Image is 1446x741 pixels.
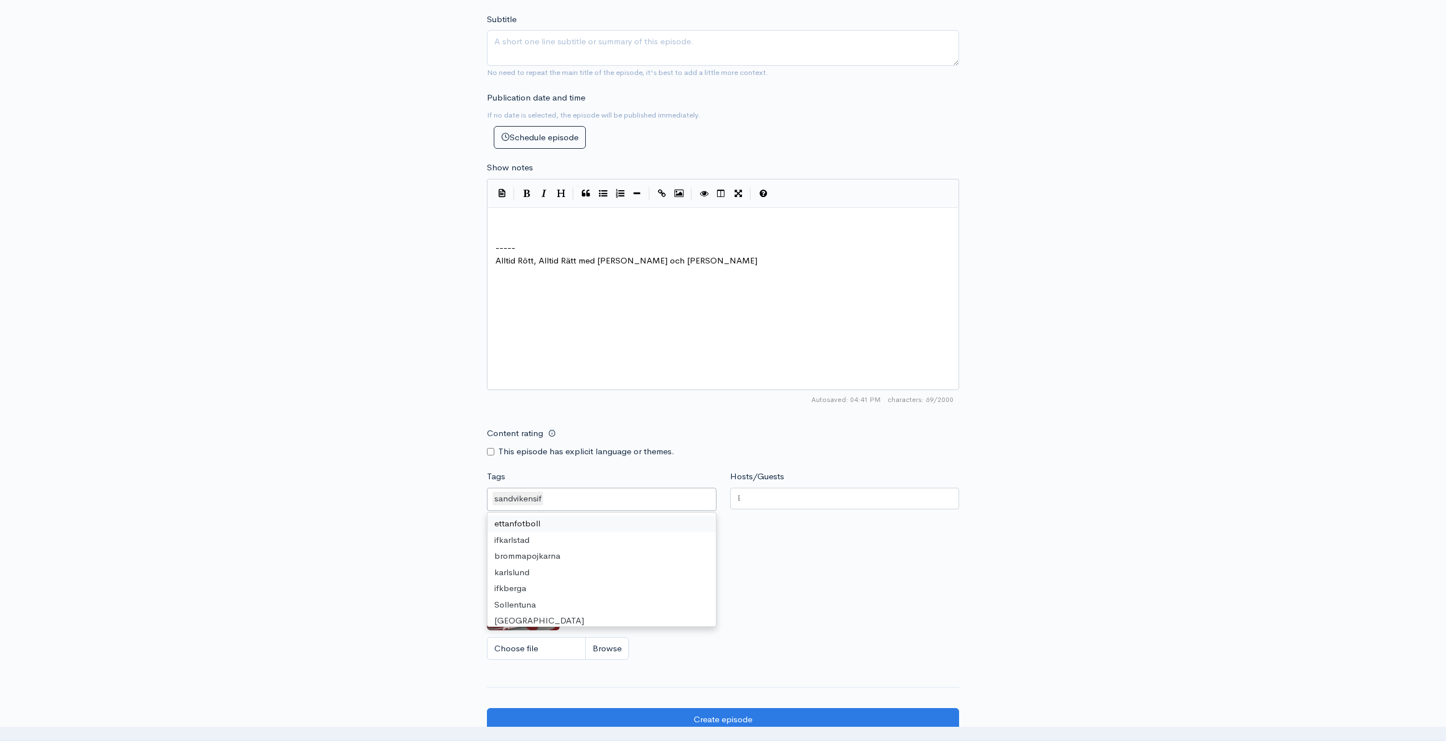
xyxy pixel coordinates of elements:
[495,255,757,266] span: Alltid Rött, Alltid Rätt med [PERSON_NAME] och [PERSON_NAME]
[487,580,716,597] div: ifkberga
[487,532,716,549] div: ifkarlstad
[611,185,628,202] button: Numbered List
[750,187,751,200] i: |
[487,161,533,174] label: Show notes
[487,613,716,629] div: [GEOGRAPHIC_DATA]
[552,185,569,202] button: Heading
[695,185,712,202] button: Toggle Preview
[487,516,716,532] div: ettanfotboll
[737,492,740,505] input: Enter the names of the people that appeared on this episode
[514,187,515,200] i: |
[487,542,959,553] small: If no artwork is selected your default podcast artwork will be used
[487,470,505,483] label: Tags
[487,13,516,26] label: Subtitle
[487,564,716,581] div: karlslund
[755,185,772,202] button: Markdown Guide
[487,422,543,445] label: Content rating
[487,68,768,77] small: No need to repeat the main title of the episode, it's best to add a little more context.
[487,110,700,120] small: If no date is selected, the episode will be published immediately.
[518,185,535,202] button: Bold
[628,185,645,202] button: Insert Horizontal Line
[653,185,670,202] button: Create Link
[811,395,881,405] span: Autosaved: 04:41 PM
[498,445,674,458] label: This episode has explicit language or themes.
[649,187,650,200] i: |
[493,185,510,202] button: Insert Show Notes Template
[495,242,515,253] span: -----
[691,187,692,200] i: |
[487,708,959,731] input: Create episode
[493,492,543,506] div: sandvikensif
[594,185,611,202] button: Generic List
[494,126,586,149] button: Schedule episode
[487,91,585,104] label: Publication date and time
[487,548,716,564] div: brommapojkarna
[535,185,552,202] button: Italic
[730,470,784,483] label: Hosts/Guests
[887,395,953,405] span: 69/2000
[487,597,716,613] div: Sollentuna
[670,185,687,202] button: Insert Image
[573,187,574,200] i: |
[712,185,730,202] button: Toggle Side by Side
[577,185,594,202] button: Quote
[730,185,747,202] button: Toggle Fullscreen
